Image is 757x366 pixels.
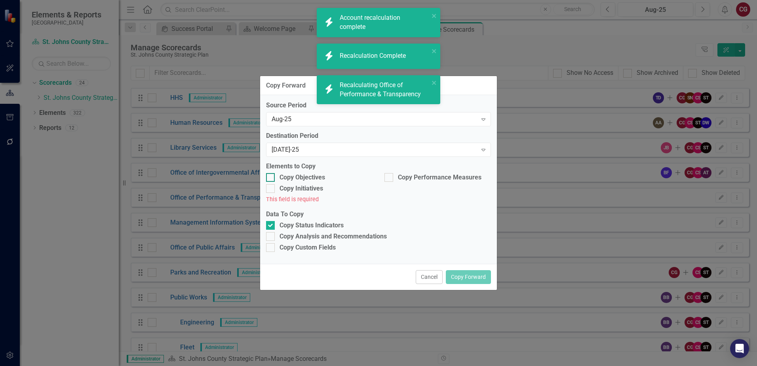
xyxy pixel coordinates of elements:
[272,115,477,124] div: Aug-25
[266,162,491,171] label: Elements to Copy
[398,173,481,182] div: Copy Performance Measures
[416,270,443,284] button: Cancel
[272,145,477,154] div: [DATE]-25
[340,51,408,61] div: Recalculation Complete
[432,47,437,56] button: close
[266,210,491,219] label: Data To Copy
[280,173,325,182] div: Copy Objectives
[432,11,437,20] button: close
[340,13,429,32] div: Account recalculation complete
[730,339,749,358] div: Open Intercom Messenger
[266,195,491,204] div: This field is required
[280,232,387,241] div: Copy Analysis and Recommendations
[280,243,336,252] div: Copy Custom Fields
[340,81,429,99] div: Recalculating Office of Performance & Transparency
[266,82,306,89] div: Copy Forward
[266,101,491,110] label: Source Period
[280,221,344,230] div: Copy Status Indicators
[432,78,437,88] button: close
[266,132,491,141] label: Destination Period
[446,270,491,284] button: Copy Forward
[280,184,323,193] div: Copy Initiatives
